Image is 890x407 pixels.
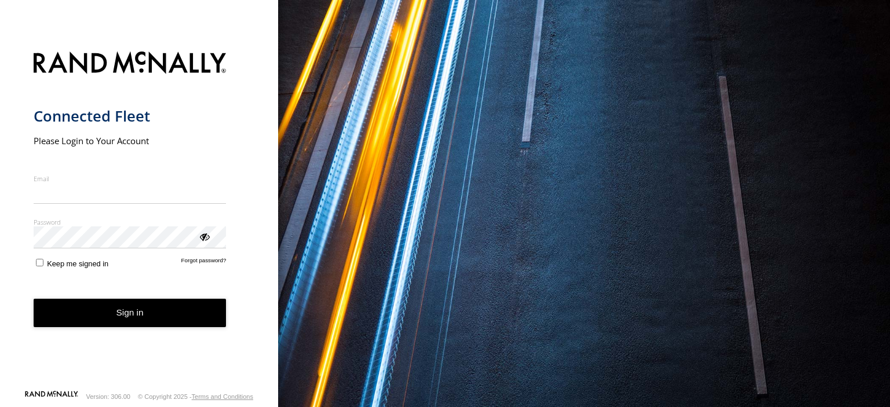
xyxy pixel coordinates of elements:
h1: Connected Fleet [34,107,227,126]
div: ViewPassword [198,230,210,242]
a: Forgot password? [181,257,227,268]
form: main [34,45,245,390]
div: © Copyright 2025 - [138,393,253,400]
a: Visit our Website [25,391,78,402]
button: Sign in [34,299,227,327]
label: Password [34,218,227,226]
div: Version: 306.00 [86,393,130,400]
h2: Please Login to Your Account [34,135,227,146]
img: Rand McNally [34,49,227,79]
span: Keep me signed in [47,259,108,268]
a: Terms and Conditions [192,393,253,400]
label: Email [34,174,227,183]
input: Keep me signed in [36,259,43,266]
